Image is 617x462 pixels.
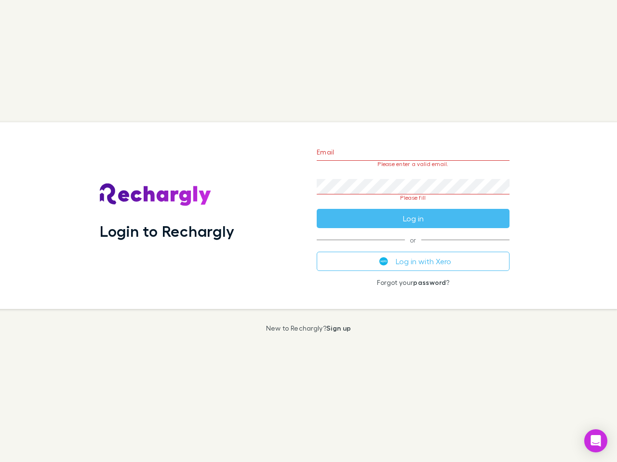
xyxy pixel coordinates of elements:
img: Xero's logo [379,257,388,266]
a: Sign up [326,324,351,332]
p: Please enter a valid email. [317,161,510,167]
p: Please fill [317,194,510,201]
button: Log in with Xero [317,252,510,271]
div: Open Intercom Messenger [584,429,607,452]
h1: Login to Rechargly [100,222,234,240]
p: New to Rechargly? [266,324,351,332]
p: Forgot your ? [317,279,510,286]
a: password [413,278,446,286]
button: Log in [317,209,510,228]
img: Rechargly's Logo [100,183,212,206]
